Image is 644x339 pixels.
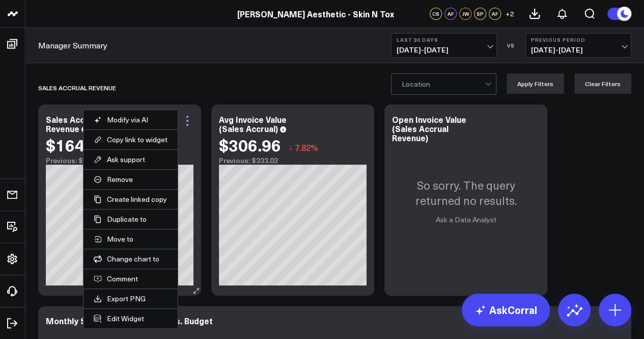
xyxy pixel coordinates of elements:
button: Ask support [94,155,167,164]
button: Clear Filters [574,73,631,94]
a: Manager Summary [38,40,107,51]
button: Create linked copy [94,195,167,204]
div: Sales Accrual Revenue [38,76,116,99]
div: JW [459,8,471,20]
div: SP [474,8,486,20]
div: Previous: $333.02 [219,157,367,165]
button: Move to [94,234,167,244]
div: CS [430,8,442,20]
div: VS [502,42,520,48]
span: [DATE] - [DATE] [531,46,626,54]
a: [PERSON_NAME] Aesthetic - Skin N Tox [237,8,394,19]
div: Avg Invoice Value (Sales Accrual) [219,114,287,134]
button: Modify via AI [94,115,167,124]
span: + 2 [506,10,514,17]
div: Monthly Sales Accrual Revenue vs. Budget [46,315,213,326]
div: AF [444,8,457,20]
button: Apply Filters [507,73,564,94]
div: Open Invoice Value (Sales Accrual Revenue) [392,114,466,143]
div: AF [489,8,501,20]
a: Ask a Data Analyst [436,215,496,224]
a: AskCorral [462,294,550,326]
button: Comment [94,274,167,283]
button: +2 [503,8,516,20]
button: Duplicate to [94,215,167,224]
p: So sorry. The query returned no results. [395,177,537,208]
button: Last 30 Days[DATE]-[DATE] [391,33,497,58]
span: [DATE] - [DATE] [397,46,491,54]
a: Export PNG [94,294,167,303]
span: 7.82% [295,142,318,153]
button: Edit Widget [94,314,167,323]
div: $164.84k [46,136,117,154]
div: $306.96 [219,136,281,154]
button: Copy link to widget [94,135,167,144]
button: Remove [94,175,167,184]
b: Last 30 Days [397,37,491,43]
b: Previous Period [531,37,626,43]
span: ↓ [289,141,293,154]
div: Sales Accrual Revenue [46,114,99,134]
button: Change chart to [94,254,167,264]
button: Previous Period[DATE]-[DATE] [525,33,631,58]
div: Previous: $220.79k [46,157,193,165]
